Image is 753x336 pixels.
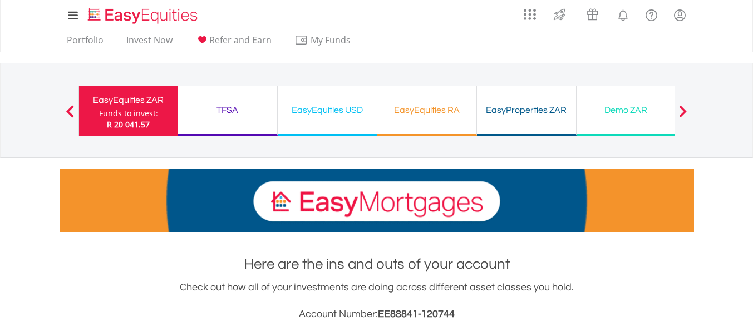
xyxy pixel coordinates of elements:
[583,102,669,118] div: Demo ZAR
[86,92,171,108] div: EasyEquities ZAR
[550,6,569,23] img: thrive-v2.svg
[384,102,470,118] div: EasyEquities RA
[86,7,202,25] img: EasyEquities_Logo.png
[60,254,694,274] h1: Here are the ins and outs of your account
[122,34,177,52] a: Invest Now
[378,309,455,319] span: EE88841-120744
[609,3,637,25] a: Notifications
[185,102,270,118] div: TFSA
[83,3,202,25] a: Home page
[59,111,81,122] button: Previous
[637,3,666,25] a: FAQ's and Support
[209,34,272,46] span: Refer and Earn
[294,33,367,47] span: My Funds
[666,3,694,27] a: My Profile
[576,3,609,23] a: Vouchers
[672,111,694,122] button: Next
[107,119,150,130] span: R 20 041.57
[524,8,536,21] img: grid-menu-icon.svg
[62,34,108,52] a: Portfolio
[60,169,694,232] img: EasyMortage Promotion Banner
[191,34,276,52] a: Refer and Earn
[60,280,694,322] div: Check out how all of your investments are doing across different asset classes you hold.
[60,307,694,322] h3: Account Number:
[99,108,158,119] div: Funds to invest:
[516,3,543,21] a: AppsGrid
[583,6,602,23] img: vouchers-v2.svg
[284,102,370,118] div: EasyEquities USD
[484,102,569,118] div: EasyProperties ZAR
